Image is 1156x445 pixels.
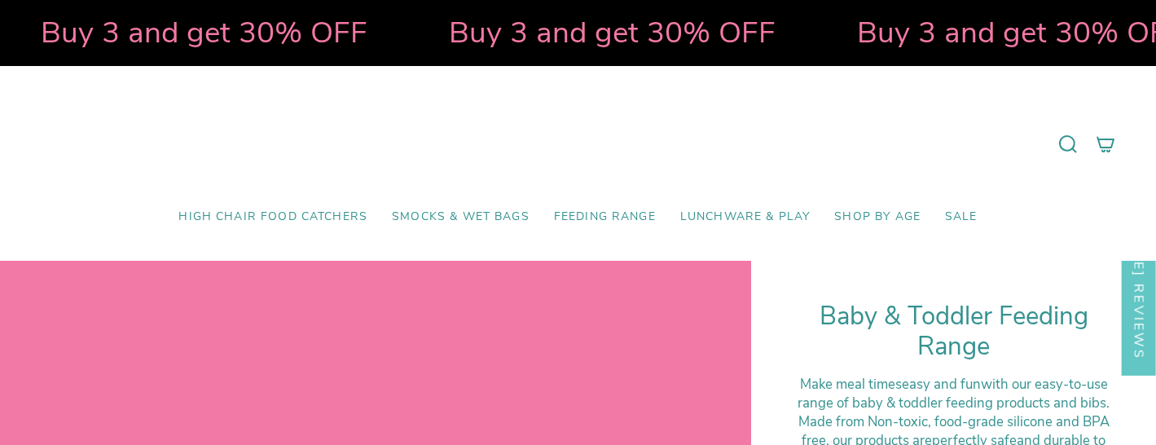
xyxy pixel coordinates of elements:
a: SALE [933,198,990,236]
span: SALE [945,210,978,224]
span: Smocks & Wet Bags [392,210,530,224]
a: Shop by Age [822,198,933,236]
span: Feeding Range [554,210,656,224]
a: Smocks & Wet Bags [380,198,542,236]
strong: Buy 3 and get 30% OFF [791,12,1118,53]
strong: Buy 3 and get 30% OFF [383,12,710,53]
a: Mumma’s Little Helpers [437,90,719,198]
div: Make meal times with our easy-to-use range of baby & toddler feeding products and bibs. [792,375,1115,412]
a: Feeding Range [542,198,668,236]
a: Lunchware & Play [668,198,822,236]
strong: easy and fun [902,375,981,394]
span: Shop by Age [834,210,921,224]
a: High Chair Food Catchers [166,198,380,236]
span: Lunchware & Play [680,210,810,224]
h1: Baby & Toddler Feeding Range [792,302,1115,363]
span: High Chair Food Catchers [178,210,367,224]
